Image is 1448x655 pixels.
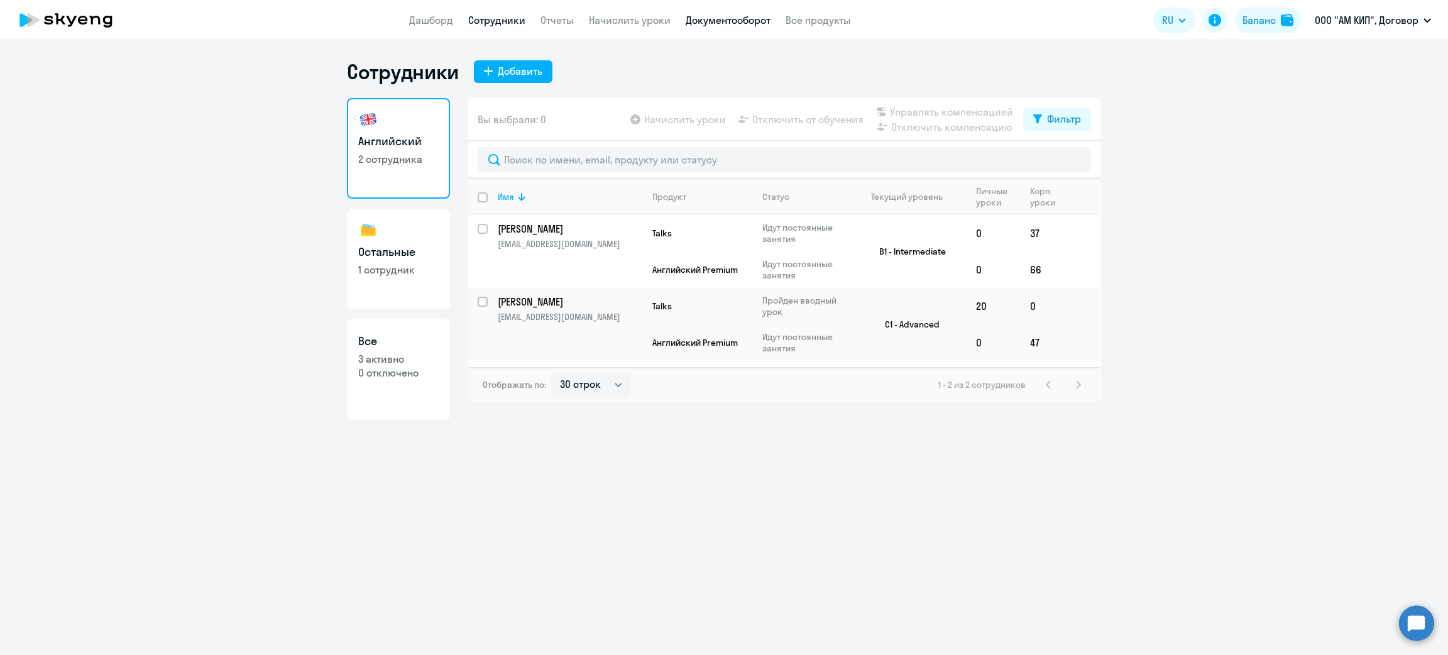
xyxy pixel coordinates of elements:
p: 3 активно [358,352,439,366]
a: Документооборот [686,14,771,26]
h1: Сотрудники [347,59,459,84]
td: 47 [1020,324,1066,361]
div: Корп. уроки [1030,185,1065,208]
span: Talks [652,228,672,239]
div: Имя [498,191,642,202]
a: Все продукты [786,14,851,26]
div: Личные уроки [976,185,1019,208]
span: Вы выбрали: 0 [478,112,546,127]
div: Добавить [498,63,542,79]
td: 37 [1020,215,1066,251]
div: Фильтр [1047,111,1081,126]
td: 0 [966,215,1020,251]
span: Английский Premium [652,337,738,348]
div: Продукт [652,191,686,202]
td: 0 [966,251,1020,288]
p: [PERSON_NAME] [498,222,640,236]
img: english [358,109,378,129]
td: 0 [966,324,1020,361]
p: Идут постоянные занятия [762,331,848,354]
span: Talks [652,300,672,312]
span: 1 - 2 из 2 сотрудников [938,379,1026,390]
button: RU [1153,8,1195,33]
a: [PERSON_NAME] [498,222,642,236]
h3: Остальные [358,244,439,260]
a: Сотрудники [468,14,525,26]
span: Отображать по: [483,379,546,390]
td: 0 [1020,288,1066,324]
td: C1 - Advanced [849,288,966,361]
a: [PERSON_NAME] [498,295,642,309]
a: Английский2 сотрудника [347,98,450,199]
button: Балансbalance [1235,8,1301,33]
p: [EMAIL_ADDRESS][DOMAIN_NAME] [498,311,642,322]
p: [EMAIL_ADDRESS][DOMAIN_NAME] [498,238,642,250]
span: Английский Premium [652,264,738,275]
a: Все3 активно0 отключено [347,319,450,420]
p: Идут постоянные занятия [762,222,848,245]
div: Имя [498,191,514,202]
p: 2 сотрудника [358,152,439,166]
p: 1 сотрудник [358,263,439,277]
p: ООО "АМ КИП", Договор [1315,13,1418,28]
span: RU [1162,13,1173,28]
p: Идут постоянные занятия [762,258,848,281]
img: balance [1281,14,1293,26]
td: B1 - Intermediate [849,215,966,288]
td: 66 [1020,251,1066,288]
div: Текущий уровень [871,191,943,202]
button: Фильтр [1023,108,1091,131]
h3: Все [358,333,439,350]
img: others [358,220,378,240]
p: [PERSON_NAME] [498,295,640,309]
input: Поиск по имени, email, продукту или статусу [478,147,1091,172]
button: ООО "АМ КИП", Договор [1308,5,1437,35]
div: Статус [762,191,789,202]
h3: Английский [358,133,439,150]
button: Добавить [474,60,552,83]
a: Остальные1 сотрудник [347,209,450,309]
a: Дашборд [409,14,453,26]
div: Текущий уровень [859,191,965,202]
p: 0 отключено [358,366,439,380]
a: Отчеты [540,14,574,26]
td: 20 [966,288,1020,324]
div: Баланс [1242,13,1276,28]
p: Пройден вводный урок [762,295,848,317]
a: Начислить уроки [589,14,671,26]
